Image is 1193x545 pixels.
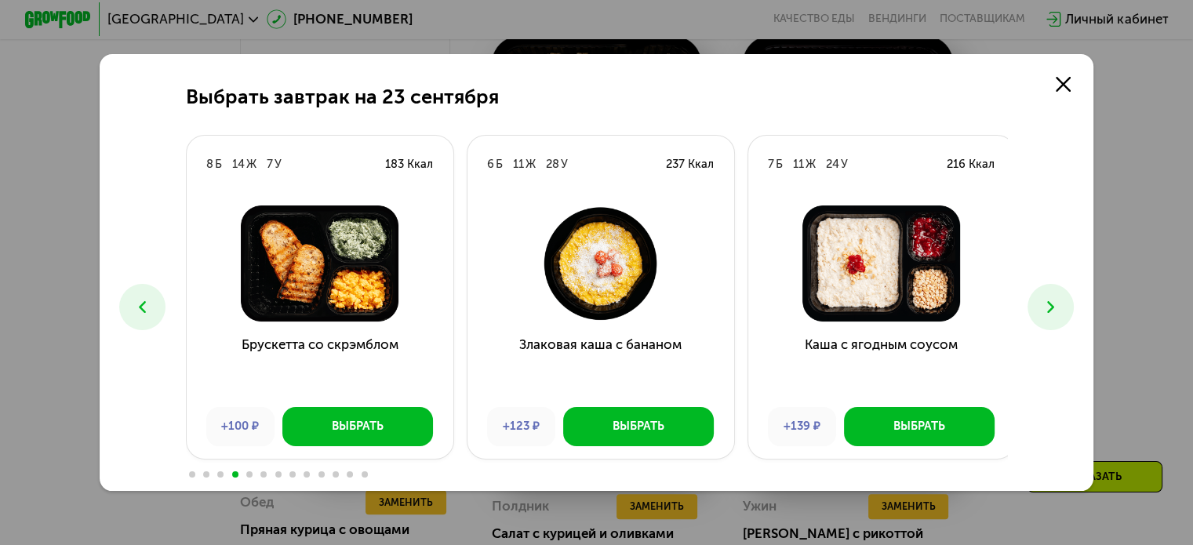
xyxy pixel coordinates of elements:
[332,418,384,434] div: Выбрать
[480,205,720,322] img: Злаковая каша с бананом
[806,156,816,173] div: Ж
[215,156,222,173] div: Б
[496,156,503,173] div: Б
[666,156,714,173] div: 237 Ккал
[187,335,453,394] h3: Брускетта со скрэмблом
[563,407,714,447] button: Выбрать
[232,156,245,173] div: 14
[487,156,494,173] div: 6
[841,156,848,173] div: У
[561,156,568,173] div: У
[793,156,804,173] div: 11
[947,156,995,173] div: 216 Ккал
[893,418,945,434] div: Выбрать
[768,407,836,447] div: +139 ₽
[513,156,524,173] div: 11
[487,407,555,447] div: +123 ₽
[385,156,433,173] div: 183 Ккал
[776,156,783,173] div: Б
[275,156,282,173] div: У
[267,156,273,173] div: 7
[826,156,839,173] div: 24
[206,156,213,173] div: 8
[186,85,499,109] h2: Выбрать завтрак на 23 сентября
[206,407,275,447] div: +100 ₽
[748,335,1015,394] h3: Каша с ягодным соусом
[199,205,439,322] img: Брускетта со скрэмблом
[526,156,536,173] div: Ж
[844,407,995,447] button: Выбрать
[613,418,664,434] div: Выбрать
[761,205,1001,322] img: Каша с ягодным соусом
[282,407,433,447] button: Выбрать
[467,335,734,394] h3: Злаковая каша с бананом
[768,156,774,173] div: 7
[546,156,559,173] div: 28
[246,156,256,173] div: Ж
